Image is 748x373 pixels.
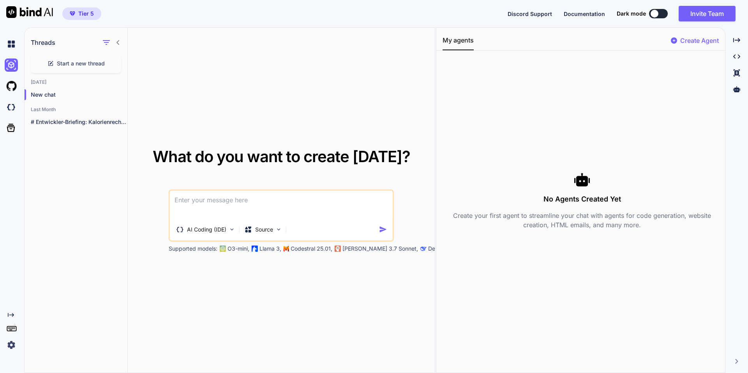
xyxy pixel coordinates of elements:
button: Documentation [564,10,605,18]
button: premiumTier 5 [62,7,101,20]
img: ai-studio [5,58,18,72]
img: Llama2 [252,246,258,252]
span: Discord Support [508,11,552,17]
button: Invite Team [679,6,736,21]
img: Pick Models [275,226,282,233]
h2: Last Month [25,106,127,113]
img: claude [335,246,341,252]
h1: Threads [31,38,55,47]
button: Discord Support [508,10,552,18]
p: Supported models: [169,245,217,253]
img: GPT-4 [220,246,226,252]
p: O3-mini, [228,245,249,253]
img: chat [5,37,18,51]
img: settings [5,338,18,352]
p: [PERSON_NAME] 3.7 Sonnet, [342,245,418,253]
span: Dark mode [617,10,646,18]
span: Documentation [564,11,605,17]
img: Mistral-AI [284,246,289,251]
span: Tier 5 [78,10,94,18]
p: AI Coding (IDE) [187,226,226,233]
img: icon [379,225,387,233]
p: Codestral 25.01, [291,245,332,253]
p: Llama 3, [259,245,281,253]
span: What do you want to create [DATE]? [153,147,410,166]
span: Start a new thread [57,60,105,67]
img: githubLight [5,80,18,93]
p: New chat [31,91,127,99]
p: Source [255,226,273,233]
img: premium [70,11,75,16]
p: Create your first agent to streamline your chat with agents for code generation, website creation... [443,211,722,230]
img: claude [420,246,427,252]
h3: No Agents Created Yet [443,194,722,205]
h2: [DATE] [25,79,127,85]
img: darkCloudIdeIcon [5,101,18,114]
p: Create Agent [680,36,719,45]
img: Pick Tools [229,226,235,233]
p: Deepseek R1 [428,245,461,253]
p: # Entwickler-Briefing: Kalorienrechner für Shopify Hier ist... [31,118,127,126]
img: Bind AI [6,6,53,18]
button: My agents [443,35,474,50]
